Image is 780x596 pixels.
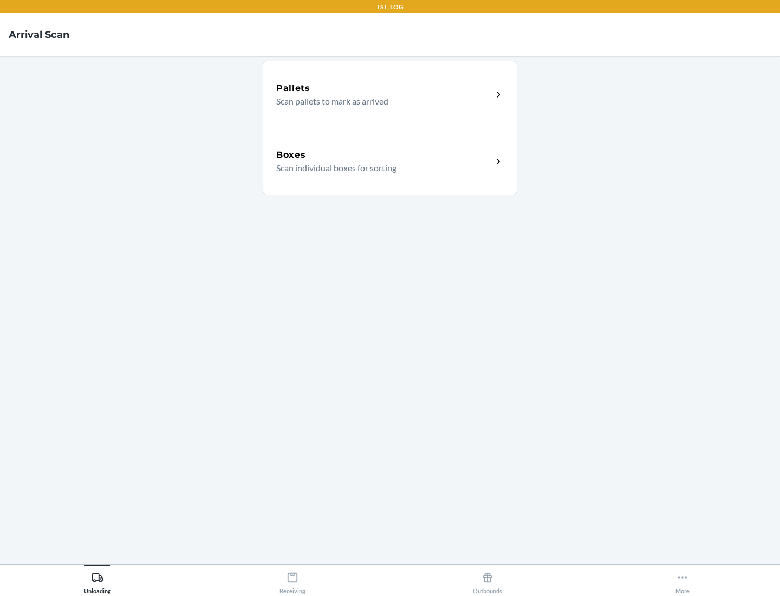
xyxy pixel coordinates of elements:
div: Unloading [84,567,111,594]
button: More [585,565,780,594]
a: PalletsScan pallets to mark as arrived [263,61,517,128]
button: Receiving [195,565,390,594]
p: Scan individual boxes for sorting [276,161,484,174]
h5: Boxes [276,148,306,161]
div: Receiving [279,567,305,594]
h5: Pallets [276,82,310,95]
p: Scan pallets to mark as arrived [276,95,484,108]
div: More [675,567,690,594]
div: Outbounds [473,567,502,594]
a: BoxesScan individual boxes for sorting [263,128,517,195]
button: Outbounds [390,565,585,594]
p: TST_LOG [376,2,404,12]
h4: Arrival Scan [9,28,69,42]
